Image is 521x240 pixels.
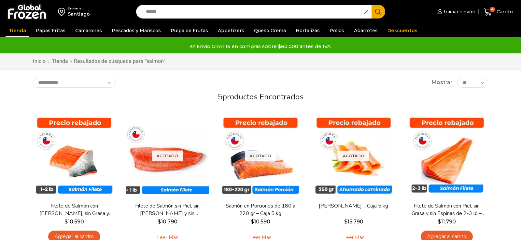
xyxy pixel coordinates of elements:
[72,24,105,37] a: Camarones
[58,6,68,17] img: address-field-icon.svg
[64,219,68,225] span: $
[372,5,385,19] button: Search button
[245,151,276,161] p: Agotado
[167,24,211,37] a: Pulpa de Frutas
[251,219,254,225] span: $
[6,24,29,37] a: Tienda
[436,5,475,18] a: Iniciar sesión
[37,202,112,217] a: Filete de Salmón con [PERSON_NAME], sin Grasa y sin Espinas 1-2 lb – Caja 10 Kg
[384,24,421,37] a: Descuentos
[438,219,441,225] span: $
[51,58,68,65] a: Tienda
[158,219,177,225] bdi: 10.790
[316,202,391,210] a: [PERSON_NAME] – Caja 5 kg
[326,24,347,37] a: Pollos
[251,24,289,37] a: Queso Crema
[74,58,165,64] h1: Resultados de búsqueda para “salmon”
[218,92,222,102] span: 5
[68,11,90,17] div: Santiago
[292,24,323,37] a: Hortalizas
[409,202,484,217] a: Filete de Salmón con Piel, sin Grasa y sin Espinas de 2-3 lb – Premium – Caja 10 kg
[442,8,475,15] span: Iniciar sesión
[431,79,452,86] span: Mostrar
[490,7,495,12] span: 4
[222,92,303,102] span: productos encontrados
[495,8,513,15] span: Carrito
[344,219,363,225] bdi: 15.790
[251,219,270,225] bdi: 10.590
[158,219,161,225] span: $
[152,151,183,161] p: Agotado
[33,58,46,65] a: Inicio
[33,58,165,65] nav: Breadcrumb
[338,151,369,161] p: Agotado
[64,219,84,225] bdi: 10.590
[33,78,116,88] select: Pedido de la tienda
[344,219,347,225] span: $
[482,4,514,19] a: 4 Carrito
[351,24,381,37] a: Abarrotes
[68,6,90,11] div: Enviar a
[223,202,298,217] a: Salmón en Porciones de 180 a 220 gr – Caja 5 kg
[130,202,205,217] a: Filete de Salmón sin Piel, sin [PERSON_NAME] y sin [PERSON_NAME] – Caja 10 Kg
[215,24,247,37] a: Appetizers
[33,24,69,37] a: Papas Fritas
[108,24,164,37] a: Pescados y Mariscos
[438,219,456,225] bdi: 11.790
